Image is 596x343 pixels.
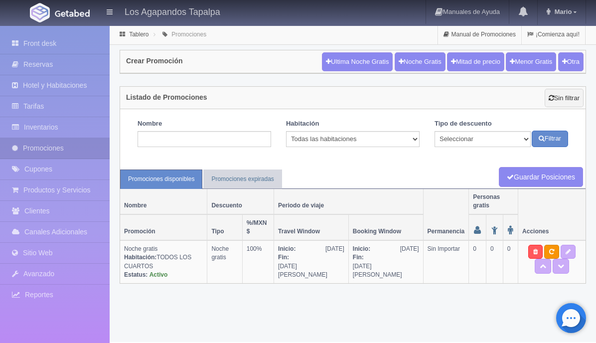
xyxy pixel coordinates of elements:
[55,9,90,17] img: Getabed
[353,245,370,252] b: Inicio:
[353,262,419,279] span: [DATE][PERSON_NAME]
[558,52,584,71] button: Otra
[423,240,469,283] td: Sin Importar
[469,240,486,283] td: 0
[469,189,518,214] th: Personas gratis
[207,189,274,214] th: Descuento
[278,245,296,252] b: Inicio:
[423,189,469,241] th: Permanencia
[149,271,168,278] b: Activo
[278,262,344,279] span: [DATE][PERSON_NAME]
[322,52,393,71] button: Ultima Noche Gratis
[120,214,207,240] th: Promoción
[124,271,148,278] b: Estatus:
[274,214,349,240] th: Travel Window
[203,170,282,189] a: Promociones expiradas
[120,189,207,214] th: Nombre
[207,240,242,283] td: Noche gratis
[353,254,364,261] b: Fin:
[129,31,149,38] a: Tablero
[242,240,274,283] td: 100%
[207,214,242,240] th: Tipo
[552,8,572,15] span: Mario
[278,254,289,261] b: Fin:
[274,189,423,214] th: Periodo de viaje
[400,245,419,253] span: [DATE]
[171,31,206,38] a: Promociones
[518,189,586,241] th: Acciones
[522,25,585,44] a: ¡Comienza aquí!
[499,167,583,187] a: Guardar Posiciones
[348,214,423,240] th: Booking Window
[126,94,207,101] h4: Listado de Promociones
[435,119,492,129] label: Tipo de descuento
[125,5,220,17] h4: Los Agapandos Tapalpa
[325,245,344,253] span: [DATE]
[242,214,274,240] th: %/MXN $
[124,254,156,261] b: Habitación:
[286,119,319,129] label: Habitación
[506,52,556,71] button: Menor Gratis
[438,25,521,44] a: Manual de Promociones
[545,89,584,108] a: Sin filtrar
[447,52,504,71] button: Mitad de precio
[120,170,202,189] a: Promociones disponibles
[532,131,568,147] button: Filtrar
[395,52,446,71] button: Noche Gratis
[120,240,207,283] td: Noche gratis TODOS LOS CUARTOS
[126,57,183,65] h4: Crear Promoción
[30,3,50,22] img: Getabed
[503,240,518,283] td: 0
[486,240,503,283] td: 0
[138,119,162,129] label: Nombre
